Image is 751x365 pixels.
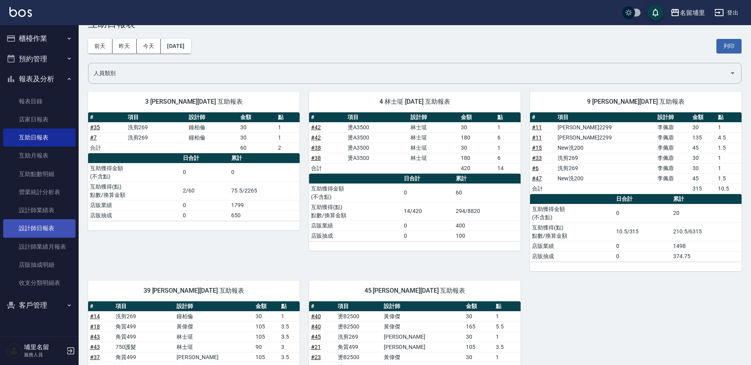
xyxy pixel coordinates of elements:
[311,334,321,340] a: #45
[336,352,382,362] td: 燙B2500
[690,153,716,163] td: 30
[532,124,542,130] a: #11
[716,112,742,123] th: 點
[3,201,75,219] a: 設計師業績表
[459,153,495,163] td: 180
[311,134,321,141] a: #42
[88,112,300,153] table: a dense table
[409,122,459,132] td: 林士珽
[181,153,229,163] th: 日合計
[459,122,495,132] td: 30
[464,321,493,332] td: 165
[279,332,300,342] td: 3.5
[336,342,382,352] td: 角質499
[346,122,408,132] td: 燙A3500
[311,145,321,151] a: #38
[671,194,742,204] th: 累計
[88,143,126,153] td: 合計
[114,311,175,321] td: 洗剪269
[648,5,663,20] button: save
[175,311,254,321] td: 鐘柏倫
[726,67,739,79] button: Open
[238,132,276,143] td: 30
[276,143,300,153] td: 2
[655,153,690,163] td: 李佩蓉
[530,112,742,194] table: a dense table
[3,49,75,69] button: 預約管理
[114,332,175,342] td: 角質499
[530,183,556,194] td: 合計
[459,143,495,153] td: 30
[690,112,716,123] th: 金額
[532,145,542,151] a: #15
[309,163,346,173] td: 合計
[254,301,279,312] th: 金額
[88,182,181,200] td: 互助獲得(點) 點數/換算金額
[655,122,690,132] td: 李佩蓉
[539,98,732,106] span: 9 [PERSON_NAME][DATE] 互助報表
[318,287,511,295] span: 45 [PERSON_NAME][DATE] 互助報表
[409,143,459,153] td: 林士珽
[614,194,671,204] th: 日合計
[309,112,346,123] th: #
[88,112,126,123] th: #
[402,231,454,241] td: 0
[114,342,175,352] td: 750護髮
[9,7,32,17] img: Logo
[530,251,614,261] td: 店販抽成
[311,313,321,319] a: #40
[3,165,75,183] a: 互助點數明細
[276,112,300,123] th: 點
[532,134,542,141] a: #11
[346,112,408,123] th: 項目
[88,200,181,210] td: 店販業績
[254,352,279,362] td: 105
[495,112,521,123] th: 點
[279,311,300,321] td: 1
[175,342,254,352] td: 林士珽
[279,321,300,332] td: 3.5
[655,163,690,173] td: 李佩蓉
[716,153,742,163] td: 1
[254,321,279,332] td: 105
[402,174,454,184] th: 日合計
[336,332,382,342] td: 洗剪269
[187,112,238,123] th: 設計師
[494,352,521,362] td: 1
[309,112,521,174] table: a dense table
[309,220,402,231] td: 店販業績
[3,128,75,147] a: 互助日報表
[716,173,742,183] td: 1.5
[716,143,742,153] td: 1.5
[229,200,300,210] td: 1799
[409,153,459,163] td: 林士珽
[454,174,521,184] th: 累計
[3,274,75,292] a: 收支分類明細表
[229,153,300,163] th: 累計
[279,342,300,352] td: 3
[530,204,614,222] td: 互助獲得金額 (不含點)
[181,182,229,200] td: 2/60
[454,220,521,231] td: 400
[114,321,175,332] td: 角質499
[175,352,254,362] td: [PERSON_NAME]
[655,132,690,143] td: 李佩蓉
[464,352,493,362] td: 30
[459,163,495,173] td: 420
[711,6,742,20] button: 登出
[459,112,495,123] th: 金額
[276,122,300,132] td: 1
[175,332,254,342] td: 林士珽
[382,301,464,312] th: 設計師
[181,200,229,210] td: 0
[126,112,187,123] th: 項目
[532,165,539,171] a: #6
[309,231,402,241] td: 店販抽成
[530,194,742,262] table: a dense table
[494,342,521,352] td: 3.5
[464,342,493,352] td: 105
[346,143,408,153] td: 燙A3500
[88,301,114,312] th: #
[336,301,382,312] th: 項目
[90,323,100,330] a: #18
